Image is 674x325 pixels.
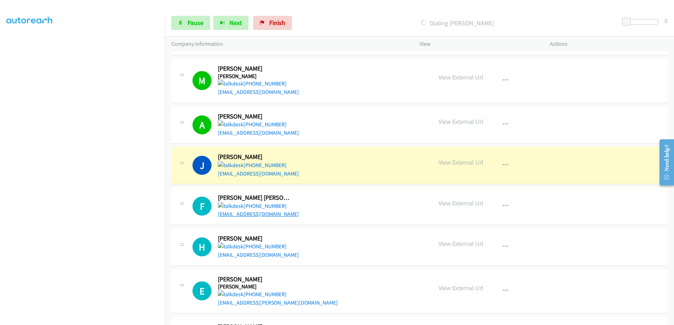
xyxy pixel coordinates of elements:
h2: [PERSON_NAME] [PERSON_NAME] [218,194,292,202]
h1: M [192,71,212,90]
img: talkdesk [218,202,244,210]
a: Finish [253,16,292,30]
span: Pause [188,19,203,27]
p: Company Information [171,40,407,48]
p: View External Url [439,72,483,82]
div: 0 [664,16,668,25]
a: [PHONE_NUMBER] [218,203,287,209]
p: View External Url [439,158,483,167]
div: The call is yet to be attempted [192,197,212,216]
span: Next [229,19,242,27]
iframe: Resource Center [654,134,674,190]
a: Pause [171,16,210,30]
a: [PHONE_NUMBER] [218,291,287,298]
p: View External Url [439,239,483,248]
a: [EMAIL_ADDRESS][DOMAIN_NAME] [218,89,299,95]
a: [PHONE_NUMBER] [218,243,287,250]
h1: F [192,197,212,216]
a: [PHONE_NUMBER] [218,80,287,87]
img: talkdesk [218,290,244,299]
p: Actions [550,40,668,48]
h1: A [192,115,212,134]
h2: [PERSON_NAME] [218,275,292,283]
p: Dialing [PERSON_NAME] [301,18,613,28]
h1: H [192,237,212,256]
h2: [PERSON_NAME] [218,235,292,243]
button: Next [213,16,249,30]
div: Delay between calls (in seconds) [626,19,658,25]
a: [EMAIL_ADDRESS][PERSON_NAME][DOMAIN_NAME] [218,299,338,306]
a: [PHONE_NUMBER] [218,162,287,168]
img: talkdesk [218,161,244,170]
p: View [419,40,537,48]
a: [EMAIL_ADDRESS][DOMAIN_NAME] [218,251,299,258]
a: [EMAIL_ADDRESS][DOMAIN_NAME] [218,170,299,177]
div: The call is yet to be attempted [192,281,212,300]
p: View External Url [439,283,483,293]
h2: [PERSON_NAME] [218,153,292,161]
a: [PHONE_NUMBER] [218,121,287,128]
h1: E [192,281,212,300]
a: [EMAIL_ADDRESS][DOMAIN_NAME] [218,129,299,136]
img: talkdesk [218,242,244,251]
p: View External Url [439,117,483,126]
span: Finish [269,19,285,27]
a: [EMAIL_ADDRESS][DOMAIN_NAME] [218,211,299,217]
div: The call is yet to be attempted [192,237,212,256]
h5: [PERSON_NAME] [218,283,338,290]
h2: [PERSON_NAME] [218,65,292,73]
img: talkdesk [218,120,244,129]
p: View External Url [439,198,483,208]
h5: [PERSON_NAME] [218,73,299,80]
h2: [PERSON_NAME] [218,113,292,121]
img: talkdesk [218,79,244,88]
h1: J [192,156,212,175]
